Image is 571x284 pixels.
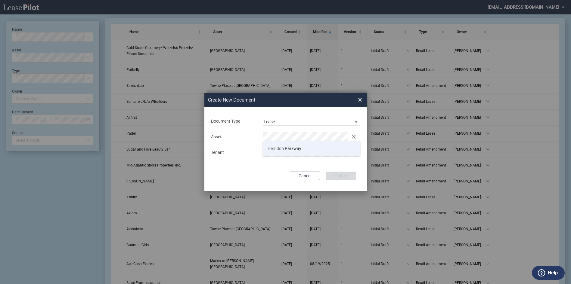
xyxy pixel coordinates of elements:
li: Herndon Parkway [263,141,360,156]
md-select: Document Type: Lease [263,117,360,126]
div: Asset [207,134,259,140]
button: Create [326,172,356,180]
span: n Parkway [268,146,301,151]
h2: Create New Document [208,97,336,103]
div: Lease [264,119,275,124]
span: Herndo [268,146,281,151]
label: Help [548,269,558,277]
div: Document Type [207,118,259,124]
button: Cancel [290,172,320,180]
span: × [358,95,362,105]
md-dialog: Create New ... [204,93,367,191]
div: Tenant [207,150,259,156]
